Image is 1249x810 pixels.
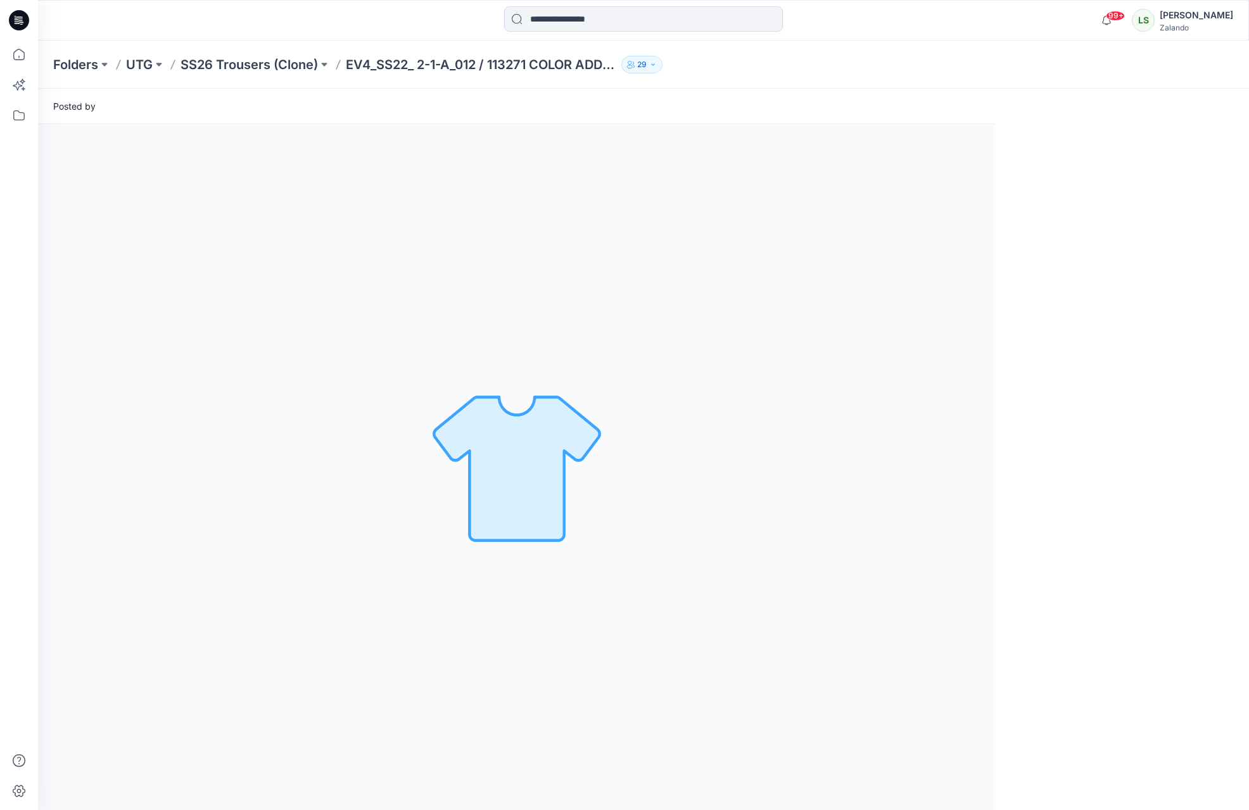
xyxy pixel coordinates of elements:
p: 29 [637,58,647,72]
a: SS26 Trousers (Clone) [181,56,318,74]
a: Folders [53,56,98,74]
img: No Outline [428,378,605,556]
div: Zalando [1160,23,1233,32]
div: [PERSON_NAME] [1160,8,1233,23]
span: 99+ [1106,11,1125,21]
button: 29 [621,56,663,74]
a: UTG [126,56,153,74]
span: Posted by [53,100,96,113]
p: EV4_SS22_ 2-1-A_012 / 113271 COLOR ADD ON [346,56,616,74]
div: LS [1132,9,1155,32]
